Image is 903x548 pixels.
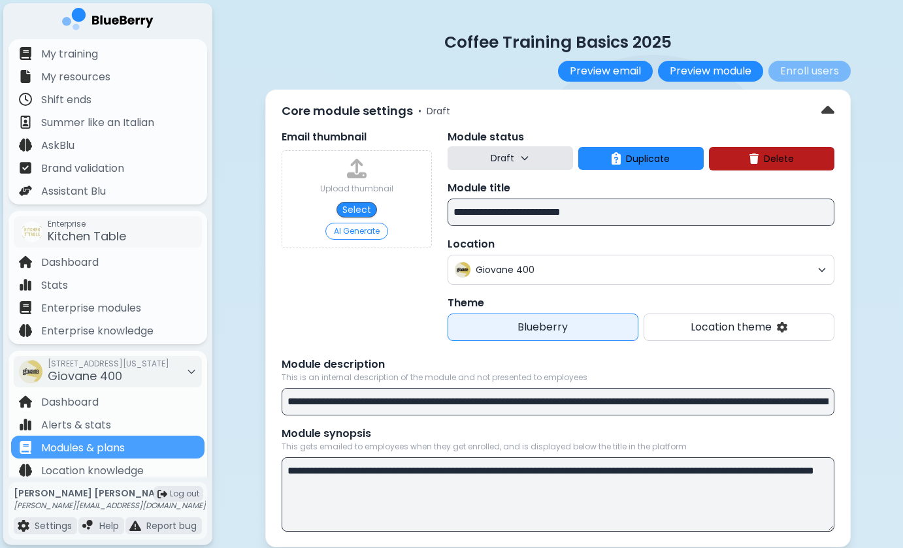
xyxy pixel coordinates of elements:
p: Report bug [146,520,197,532]
button: Delete [709,147,834,170]
img: file icon [19,324,32,337]
button: Enroll users [768,61,851,82]
img: file icon [19,116,32,129]
p: Location knowledge [41,463,144,479]
button: Select [337,202,377,218]
p: Blueberry [453,319,632,335]
button: Draft [448,146,573,170]
img: file icon [19,184,32,197]
img: upload [347,159,367,178]
img: file icon [19,301,32,314]
p: [PERSON_NAME][EMAIL_ADDRESS][DOMAIN_NAME] [14,500,206,511]
p: Module status [448,129,834,145]
p: Alerts & stats [41,417,111,433]
p: Module description [282,357,834,372]
img: file icon [18,520,29,532]
span: Kitchen Table [48,228,126,244]
button: Preview module [658,61,763,82]
img: file icon [19,47,32,60]
p: AskBlu [41,138,74,153]
p: Location theme [691,319,772,335]
button: Duplicate [578,147,704,170]
img: company thumbnail [22,221,42,242]
img: file icon [19,255,32,268]
span: Enterprise [48,219,126,229]
img: file icon [19,441,32,454]
p: This gets emailed to employees when they get enrolled, and is displayed below the title in the pl... [282,442,834,452]
img: file icon [82,520,94,532]
p: Enterprise modules [41,300,141,316]
p: [PERSON_NAME] [PERSON_NAME] [14,487,206,499]
div: Upload thumbnail [320,184,393,194]
p: Dashboard [41,255,99,270]
p: Core module settings [282,102,413,120]
img: settings [777,322,787,333]
img: duplicate [612,152,621,165]
img: file icon [19,418,32,431]
img: down chevron [821,101,834,121]
p: My training [41,46,98,62]
p: Dashboard [41,395,99,410]
img: file icon [129,520,141,532]
p: Email thumbnail [282,129,432,145]
span: • [418,105,421,118]
img: company thumbnail [455,262,470,278]
img: file icon [19,395,32,408]
p: My resources [41,69,110,85]
img: file icon [19,161,32,174]
p: Coffee Training Basics 2025 [265,31,851,53]
p: This is an internal description of the module and not presented to employees [282,372,834,383]
span: [STREET_ADDRESS][US_STATE] [48,359,169,369]
p: Module synopsis [282,426,834,442]
button: AI Generate [325,223,388,240]
img: logout [157,489,167,499]
p: Assistant Blu [41,184,106,199]
p: Draft [491,152,514,164]
p: Settings [35,520,72,532]
div: Draft [416,105,450,117]
img: file icon [19,70,32,83]
img: file icon [19,464,32,477]
p: Module title [448,180,834,196]
p: Brand validation [41,161,124,176]
img: delete [749,153,759,164]
span: Giovane 400 [476,264,812,276]
button: Preview email [558,61,653,82]
img: company logo [62,8,154,35]
p: Stats [41,278,68,293]
p: Theme [448,295,834,311]
img: file icon [19,278,32,291]
p: Summer like an Italian [41,115,154,131]
img: company thumbnail [19,360,42,383]
p: Location [448,236,834,252]
span: Duplicate [626,153,670,165]
p: Shift ends [41,92,91,108]
p: Modules & plans [41,440,125,456]
span: Giovane 400 [48,368,122,384]
p: Enterprise knowledge [41,323,154,339]
img: file icon [19,93,32,106]
span: Log out [170,489,199,499]
span: Delete [764,153,794,165]
p: Help [99,520,119,532]
img: file icon [19,138,32,152]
